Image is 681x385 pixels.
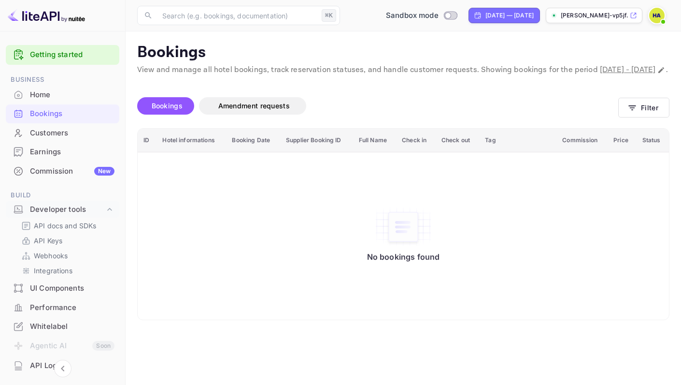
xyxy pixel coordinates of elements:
[6,298,119,317] div: Performance
[374,207,432,247] img: No bookings found
[479,129,556,152] th: Tag
[649,8,665,23] img: Hugo Alvarez
[34,251,68,261] p: Webhooks
[6,104,119,122] a: Bookings
[30,283,114,294] div: UI Components
[30,49,114,60] a: Getting started
[6,162,119,180] a: CommissionNew
[30,108,114,119] div: Bookings
[138,129,156,152] th: ID
[6,201,119,218] div: Developer tools
[17,264,115,278] div: Integrations
[561,11,628,20] p: [PERSON_NAME]-vp5jf.nui...
[30,360,114,371] div: API Logs
[618,98,669,118] button: Filter
[226,129,280,152] th: Booking Date
[138,129,669,320] table: booking table
[6,124,119,142] a: Customers
[353,129,396,152] th: Full Name
[608,129,636,152] th: Price
[485,11,534,20] div: [DATE] — [DATE]
[30,147,114,158] div: Earnings
[34,221,97,231] p: API docs and SDKs
[6,298,119,316] a: Performance
[137,97,618,115] div: account-settings tabs
[21,251,112,261] a: Webhooks
[8,8,85,23] img: LiteAPI logo
[6,279,119,297] a: UI Components
[396,129,436,152] th: Check in
[218,102,290,110] span: Amendment requests
[156,129,226,152] th: Hotel informations
[6,356,119,375] div: API Logs
[6,317,119,336] div: Whitelabel
[30,302,114,313] div: Performance
[21,236,112,246] a: API Keys
[17,219,115,233] div: API docs and SDKs
[656,65,666,75] button: Change date range
[30,321,114,332] div: Whitelabel
[382,10,461,21] div: Switch to Production mode
[34,236,62,246] p: API Keys
[556,129,608,152] th: Commission
[367,252,440,262] p: No bookings found
[30,204,105,215] div: Developer tools
[6,45,119,65] div: Getting started
[30,128,114,139] div: Customers
[6,124,119,143] div: Customers
[54,360,71,377] button: Collapse navigation
[6,143,119,162] div: Earnings
[322,9,336,22] div: ⌘K
[6,190,119,201] span: Build
[34,266,72,276] p: Integrations
[6,279,119,298] div: UI Components
[280,129,353,152] th: Supplier Booking ID
[94,167,114,176] div: New
[30,89,114,101] div: Home
[6,104,119,123] div: Bookings
[6,162,119,181] div: CommissionNew
[137,64,669,76] p: View and manage all hotel bookings, track reservation statuses, and handle customer requests. Sho...
[152,102,183,110] span: Bookings
[6,356,119,374] a: API Logs
[386,10,439,21] span: Sandbox mode
[17,234,115,248] div: API Keys
[436,129,480,152] th: Check out
[6,317,119,335] a: Whitelabel
[600,65,655,75] span: [DATE] - [DATE]
[30,166,114,177] div: Commission
[137,43,669,62] p: Bookings
[6,86,119,104] a: Home
[637,129,669,152] th: Status
[156,6,318,25] input: Search (e.g. bookings, documentation)
[21,266,112,276] a: Integrations
[6,86,119,104] div: Home
[21,221,112,231] a: API docs and SDKs
[6,74,119,85] span: Business
[6,143,119,161] a: Earnings
[17,249,115,263] div: Webhooks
